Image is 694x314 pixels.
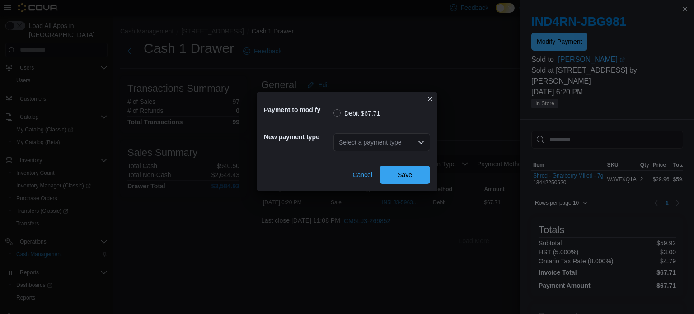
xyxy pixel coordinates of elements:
span: Cancel [352,170,372,179]
button: Open list of options [417,139,425,146]
span: Save [398,170,412,179]
button: Save [380,166,430,184]
button: Cancel [349,166,376,184]
h5: Payment to modify [264,101,332,119]
button: Closes this modal window [425,94,436,104]
h5: New payment type [264,128,332,146]
input: Accessible screen reader label [339,137,340,148]
label: Debit $67.71 [333,108,380,119]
